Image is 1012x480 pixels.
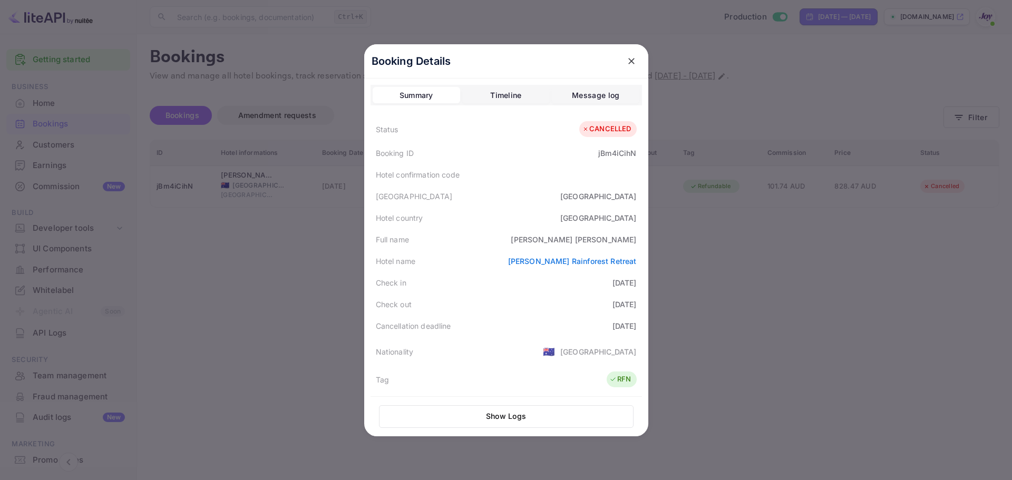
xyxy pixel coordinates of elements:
div: [GEOGRAPHIC_DATA] [376,191,453,202]
div: CANCELLED [582,124,631,134]
div: Nationality [376,346,414,357]
div: jBm4iCihN [598,148,636,159]
div: Summary [400,89,433,102]
div: Booking ID [376,148,414,159]
div: Hotel country [376,212,423,223]
div: [GEOGRAPHIC_DATA] [560,346,637,357]
div: [PERSON_NAME] [PERSON_NAME] [511,234,636,245]
div: Full name [376,234,409,245]
div: [GEOGRAPHIC_DATA] [560,212,637,223]
button: Message log [552,87,639,104]
div: [DATE] [612,277,637,288]
div: Timeline [490,89,521,102]
button: close [622,52,641,71]
div: Tag [376,374,389,385]
div: Status [376,124,398,135]
p: Booking Details [372,53,451,69]
button: Summary [373,87,460,104]
div: [DATE] [612,299,637,310]
div: Hotel confirmation code [376,169,460,180]
div: Cancellation deadline [376,320,451,331]
div: Check in [376,277,406,288]
div: [DATE] [612,320,637,331]
div: Message log [572,89,619,102]
a: [PERSON_NAME] Rainforest Retreat [508,257,637,266]
span: United States [543,342,555,361]
div: Hotel name [376,256,416,267]
div: Check out [376,299,412,310]
div: [GEOGRAPHIC_DATA] [560,191,637,202]
button: Timeline [462,87,550,104]
div: RFN [609,374,631,385]
button: Show Logs [379,405,634,428]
